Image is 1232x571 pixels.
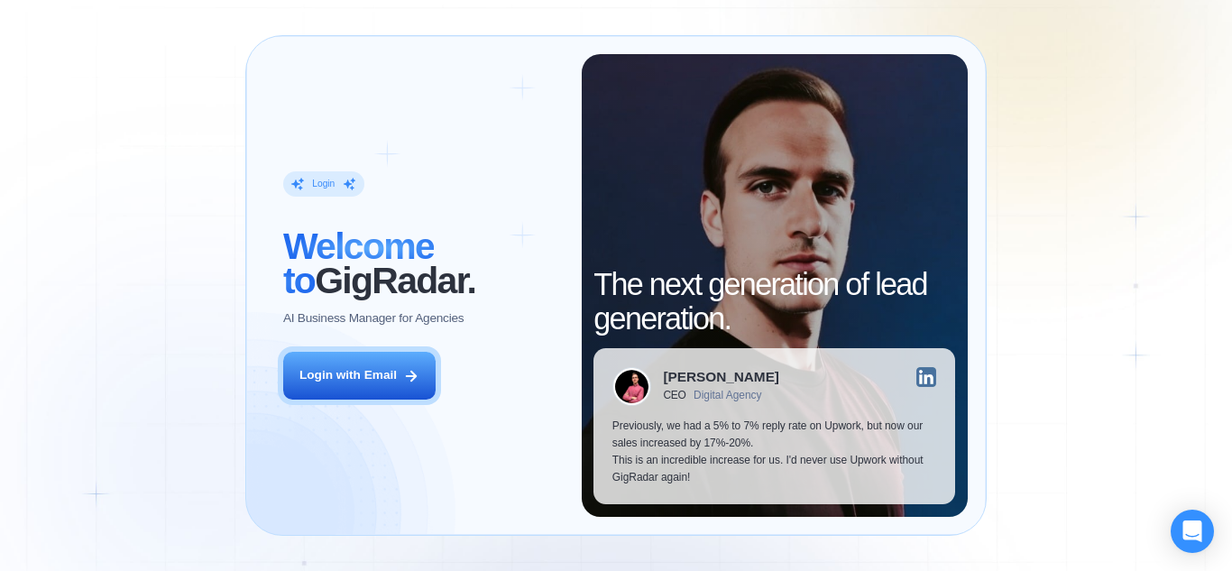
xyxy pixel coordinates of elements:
p: Previously, we had a 5% to 7% reply rate on Upwork, but now our sales increased by 17%-20%. This ... [612,418,937,485]
div: Digital Agency [694,390,761,402]
div: CEO [663,390,685,402]
h2: The next generation of lead generation. [593,268,955,336]
div: Login [312,178,335,190]
div: Open Intercom Messenger [1171,510,1214,553]
span: Welcome to [283,226,434,301]
p: AI Business Manager for Agencies [283,310,464,327]
h2: ‍ GigRadar. [283,230,563,298]
div: [PERSON_NAME] [663,370,779,383]
button: Login with Email [283,352,436,400]
div: Login with Email [299,367,397,384]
